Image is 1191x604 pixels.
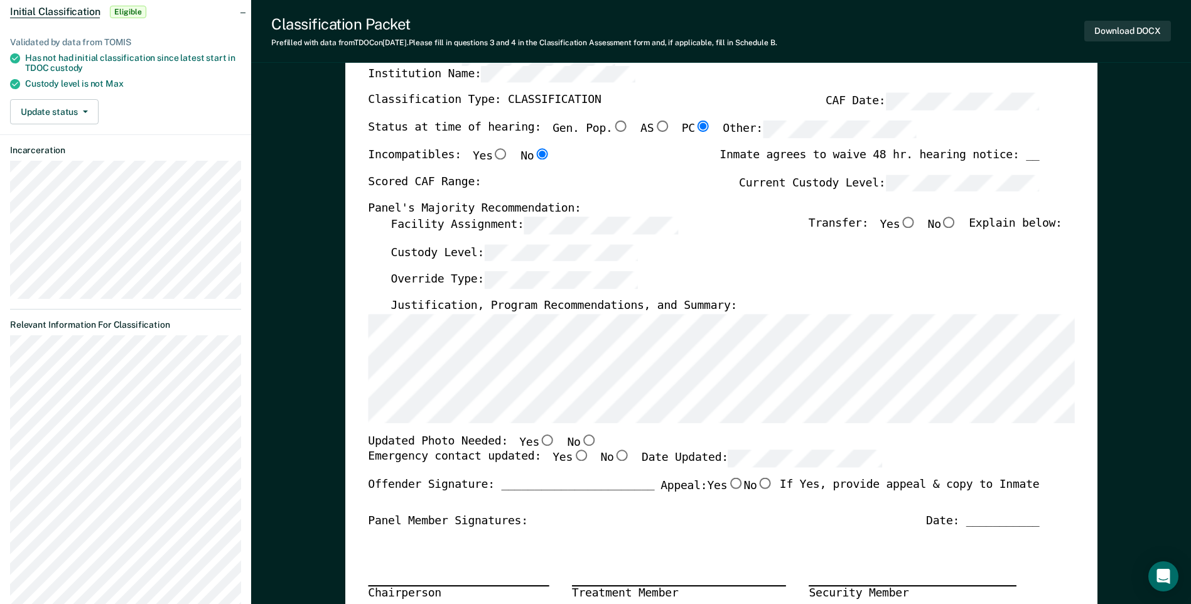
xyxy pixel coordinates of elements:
[826,94,1039,111] label: CAF Date:
[640,121,670,138] label: AS
[707,478,743,494] label: Yes
[10,6,100,18] span: Initial Classification
[519,434,556,450] label: Yes
[809,586,1016,602] div: Security Member
[743,478,773,494] label: No
[572,586,786,602] div: Treatment Member
[391,299,737,314] label: Justification, Program Recommendations, and Summary:
[552,450,589,468] label: Yes
[368,148,550,175] div: Incompatibles:
[880,217,916,234] label: Yes
[941,217,957,228] input: No
[573,450,589,461] input: Yes
[900,217,916,228] input: Yes
[580,434,596,445] input: No
[927,217,957,234] label: No
[25,53,241,74] div: Has not had initial classification since latest start in TDOC
[473,148,509,164] label: Yes
[10,99,99,124] button: Update status
[719,148,1039,175] div: Inmate agrees to waive 48 hr. hearing notice: __
[368,434,597,450] div: Updated Photo Needed:
[763,121,917,138] input: Other:
[695,121,711,132] input: PC
[481,66,635,84] input: Institution Name:
[10,37,241,48] div: Validated by data from TOMIS
[368,514,528,529] div: Panel Member Signatures:
[613,450,630,461] input: No
[809,217,1062,244] div: Transfer: Explain below:
[1084,21,1171,41] button: Download DOCX
[50,63,83,73] span: custody
[368,202,1039,217] div: Panel's Majority Recommendation:
[368,586,549,602] div: Chairperson
[681,121,711,138] label: PC
[368,175,481,192] label: Scored CAF Range:
[1148,561,1178,591] div: Open Intercom Messenger
[600,450,630,468] label: No
[654,121,670,132] input: AS
[391,244,638,262] label: Custody Level:
[368,478,1039,514] div: Offender Signature: _______________________ If Yes, provide appeal & copy to Inmate
[391,272,638,289] label: Override Type:
[492,148,509,159] input: Yes
[368,121,917,148] div: Status at time of hearing:
[757,478,773,489] input: No
[271,15,777,33] div: Classification Packet
[567,434,596,450] label: No
[727,478,743,489] input: Yes
[552,121,629,138] label: Gen. Pop.
[25,78,241,89] div: Custody level is not
[105,78,124,89] span: Max
[368,66,635,84] label: Institution Name:
[539,434,556,445] input: Yes
[520,148,550,164] label: No
[368,450,882,478] div: Emergency contact updated:
[885,175,1039,192] input: Current Custody Level:
[885,94,1039,111] input: CAF Date:
[368,94,601,111] label: Classification Type: CLASSIFICATION
[391,217,677,234] label: Facility Assignment:
[110,6,146,18] span: Eligible
[484,272,638,289] input: Override Type:
[524,217,677,234] input: Facility Assignment:
[534,148,550,159] input: No
[739,175,1039,192] label: Current Custody Level:
[723,121,917,138] label: Other:
[926,514,1039,529] div: Date: ___________
[10,145,241,156] dt: Incarceration
[484,244,638,262] input: Custody Level:
[660,478,773,504] label: Appeal:
[10,320,241,330] dt: Relevant Information For Classification
[728,450,882,468] input: Date Updated:
[642,450,882,468] label: Date Updated:
[612,121,628,132] input: Gen. Pop.
[271,38,777,47] div: Prefilled with data from TDOC on [DATE] . Please fill in questions 3 and 4 in the Classification ...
